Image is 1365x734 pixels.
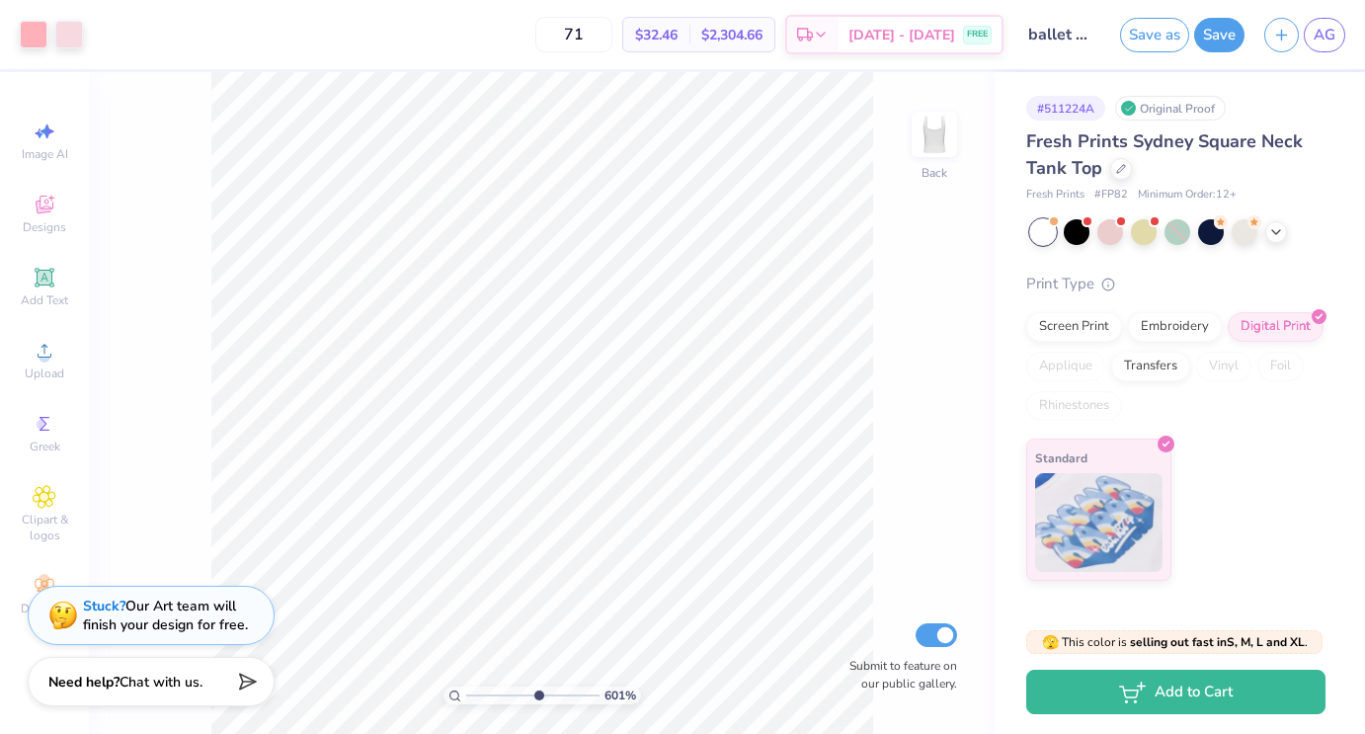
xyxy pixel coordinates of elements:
[1138,187,1237,204] span: Minimum Order: 12 +
[1196,352,1251,381] div: Vinyl
[1026,352,1105,381] div: Applique
[48,673,120,692] strong: Need help?
[120,673,202,692] span: Chat with us.
[1026,312,1122,342] div: Screen Print
[1026,391,1122,421] div: Rhinestones
[1128,312,1222,342] div: Embroidery
[915,115,954,154] img: Back
[1111,352,1190,381] div: Transfers
[1026,187,1084,204] span: Fresh Prints
[83,597,125,615] strong: Stuck?
[83,597,248,634] div: Our Art team will finish your design for free.
[1094,187,1128,204] span: # FP82
[1314,24,1335,46] span: AG
[1228,312,1324,342] div: Digital Print
[1194,18,1245,52] button: Save
[848,25,955,45] span: [DATE] - [DATE]
[25,366,64,381] span: Upload
[604,687,636,704] span: 601 %
[21,601,68,616] span: Decorate
[1130,634,1305,650] strong: selling out fast in S, M, L and XL
[1035,473,1163,572] img: Standard
[23,219,66,235] span: Designs
[839,657,957,693] label: Submit to feature on our public gallery.
[1026,129,1303,180] span: Fresh Prints Sydney Square Neck Tank Top
[701,25,763,45] span: $2,304.66
[30,439,60,454] span: Greek
[1115,96,1226,121] div: Original Proof
[21,292,68,308] span: Add Text
[1035,448,1087,468] span: Standard
[635,25,678,45] span: $32.46
[967,28,988,41] span: FREE
[922,164,947,182] div: Back
[1026,273,1325,295] div: Print Type
[1257,352,1304,381] div: Foil
[10,512,79,543] span: Clipart & logos
[535,17,612,52] input: – –
[1013,15,1110,54] input: Untitled Design
[1042,633,1059,652] span: 🫣
[1120,18,1189,52] button: Save as
[1304,18,1345,52] a: AG
[1026,670,1325,714] button: Add to Cart
[1042,633,1308,651] span: This color is .
[1026,96,1105,121] div: # 511224A
[22,146,68,162] span: Image AI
